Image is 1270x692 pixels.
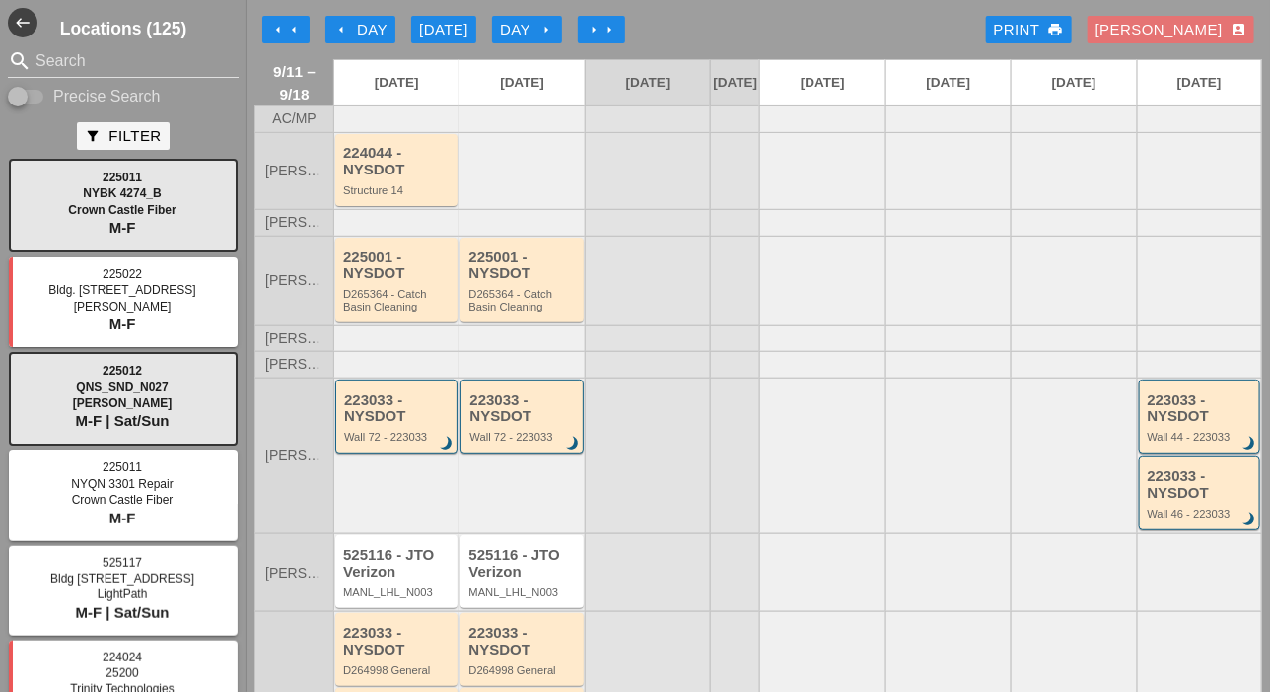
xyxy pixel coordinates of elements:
[85,125,161,148] div: Filter
[468,547,578,580] div: 525116 - JTO Verizon
[8,8,37,37] button: Shrink Sidebar
[343,587,453,598] div: MANL_LHL_N003
[1238,433,1260,454] i: brightness_3
[35,45,211,77] input: Search
[1148,392,1254,425] div: 223033 - NYSDOT
[75,412,169,429] span: M-F | Sat/Sun
[103,460,142,474] span: 225011
[98,588,148,601] span: LightPath
[1088,16,1254,43] button: [PERSON_NAME]
[71,477,173,491] span: NYQN 3301 Repair
[343,288,453,312] div: D265364 - Catch Basin Cleaning
[68,203,176,217] span: Crown Castle Fiber
[272,111,316,126] span: AC/MP
[500,19,554,41] div: Day
[265,357,323,372] span: [PERSON_NAME]
[1012,60,1136,105] a: [DATE]
[1048,22,1064,37] i: print
[333,19,388,41] div: Day
[72,493,174,507] span: Crown Castle Fiber
[109,315,136,332] span: M-F
[103,171,142,184] span: 225011
[343,625,453,657] div: 223033 - NYSDOT
[459,60,584,105] a: [DATE]
[333,22,349,37] i: arrow_left
[1138,60,1261,105] a: [DATE]
[106,666,138,680] span: 25200
[74,300,172,313] span: [PERSON_NAME]
[50,572,194,586] span: Bldg [STREET_ADDRESS]
[469,431,577,443] div: Wall 72 - 223033
[760,60,884,105] a: [DATE]
[325,16,395,43] button: Day
[468,625,578,657] div: 223033 - NYSDOT
[1148,508,1254,519] div: Wall 46 - 223033
[109,219,136,236] span: M-F
[411,16,476,43] button: [DATE]
[265,449,323,463] span: [PERSON_NAME]
[103,267,142,281] span: 225022
[262,16,310,43] button: Move Back 1 Week
[419,19,468,41] div: [DATE]
[103,651,142,664] span: 224024
[109,510,136,526] span: M-F
[8,8,37,37] i: west
[1148,431,1254,443] div: Wall 44 - 223033
[343,184,453,196] div: Structure 14
[343,249,453,282] div: 225001 - NYSDOT
[53,87,161,106] label: Precise Search
[1095,19,1246,41] div: [PERSON_NAME]
[83,186,161,200] span: NYBK 4274_B
[265,331,323,346] span: [PERSON_NAME]
[886,60,1011,105] a: [DATE]
[344,392,452,425] div: 223033 - NYSDOT
[468,587,578,598] div: MANL_LHL_N003
[77,122,169,150] button: Filter
[538,22,554,37] i: arrow_right
[343,547,453,580] div: 525116 - JTO Verizon
[265,215,323,230] span: [PERSON_NAME]
[103,364,142,378] span: 225012
[76,381,168,394] span: QNS_SND_N027
[562,433,584,454] i: brightness_3
[85,128,101,144] i: filter_alt
[286,22,302,37] i: arrow_left
[994,19,1064,41] div: Print
[601,22,617,37] i: arrow_right
[586,60,710,105] a: [DATE]
[265,566,323,581] span: [PERSON_NAME]
[48,283,195,297] span: Bldg. [STREET_ADDRESS]
[343,664,453,676] div: D264998 General
[8,85,239,108] div: Enable Precise search to match search terms exactly.
[270,22,286,37] i: arrow_left
[578,16,625,43] button: Move Ahead 1 Week
[343,145,453,177] div: 224044 - NYSDOT
[265,164,323,178] span: [PERSON_NAME]
[1238,510,1260,531] i: brightness_3
[103,556,142,570] span: 525117
[436,433,458,454] i: brightness_3
[265,60,323,105] span: 9/11 – 9/18
[265,273,323,288] span: [PERSON_NAME]
[8,49,32,73] i: search
[73,396,173,410] span: [PERSON_NAME]
[586,22,601,37] i: arrow_right
[75,604,169,621] span: M-F | Sat/Sun
[469,392,577,425] div: 223033 - NYSDOT
[468,664,578,676] div: D264998 General
[711,60,759,105] a: [DATE]
[344,431,452,443] div: Wall 72 - 223033
[334,60,459,105] a: [DATE]
[492,16,562,43] button: Day
[468,288,578,312] div: D265364 - Catch Basin Cleaning
[986,16,1072,43] a: Print
[1231,22,1246,37] i: account_box
[468,249,578,282] div: 225001 - NYSDOT
[1148,468,1254,501] div: 223033 - NYSDOT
